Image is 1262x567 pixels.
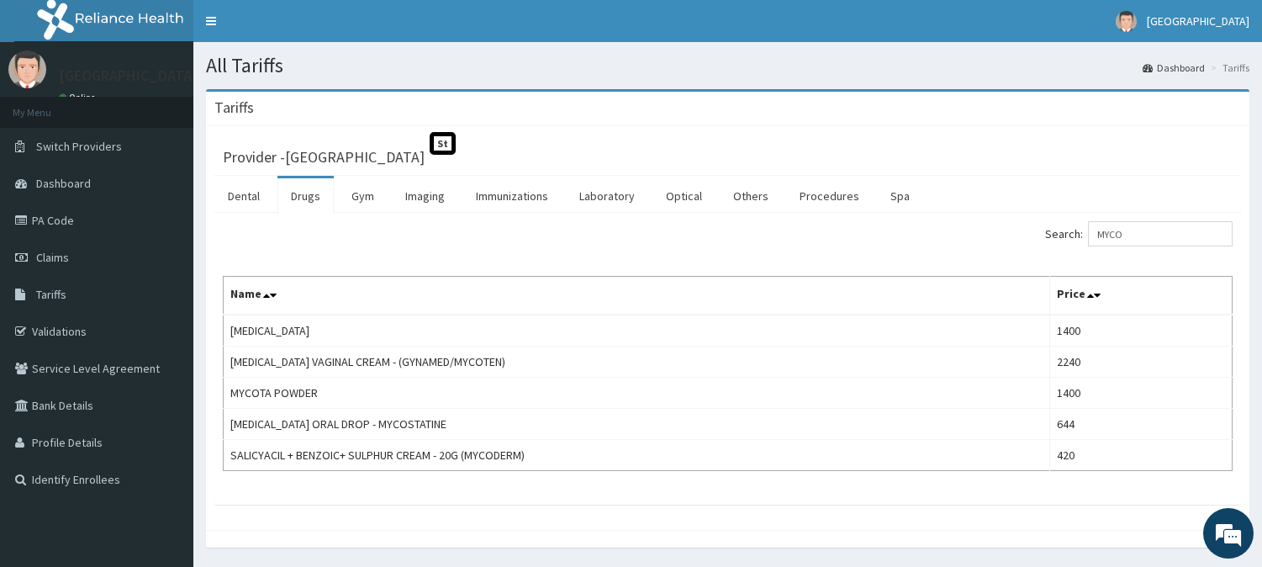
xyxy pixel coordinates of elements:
[224,409,1050,440] td: [MEDICAL_DATA] ORAL DROP - MYCOSTATINE
[566,178,648,214] a: Laboratory
[1116,11,1137,32] img: User Image
[59,68,198,83] p: [GEOGRAPHIC_DATA]
[392,178,458,214] a: Imaging
[8,50,46,88] img: User Image
[652,178,715,214] a: Optical
[1050,409,1233,440] td: 644
[1050,440,1233,471] td: 420
[214,100,254,115] h3: Tariffs
[338,178,388,214] a: Gym
[1050,347,1233,378] td: 2240
[1050,315,1233,347] td: 1400
[720,178,782,214] a: Others
[224,347,1050,378] td: [MEDICAL_DATA] VAGINAL CREAM - (GYNAMED/MYCOTEN)
[206,55,1249,77] h1: All Tariffs
[36,139,122,154] span: Switch Providers
[1207,61,1249,75] li: Tariffs
[1045,221,1233,246] label: Search:
[224,378,1050,409] td: MYCOTA POWDER
[36,250,69,265] span: Claims
[462,178,562,214] a: Immunizations
[1143,61,1205,75] a: Dashboard
[277,178,334,214] a: Drugs
[224,440,1050,471] td: SALICYACIL + BENZOIC+ SULPHUR CREAM - 20G (MYCODERM)
[877,178,923,214] a: Spa
[223,150,425,165] h3: Provider - [GEOGRAPHIC_DATA]
[1050,277,1233,315] th: Price
[430,132,456,155] span: St
[36,176,91,191] span: Dashboard
[1088,221,1233,246] input: Search:
[1050,378,1233,409] td: 1400
[214,178,273,214] a: Dental
[224,277,1050,315] th: Name
[59,92,99,103] a: Online
[786,178,873,214] a: Procedures
[224,315,1050,347] td: [MEDICAL_DATA]
[1147,13,1249,29] span: [GEOGRAPHIC_DATA]
[36,287,66,302] span: Tariffs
